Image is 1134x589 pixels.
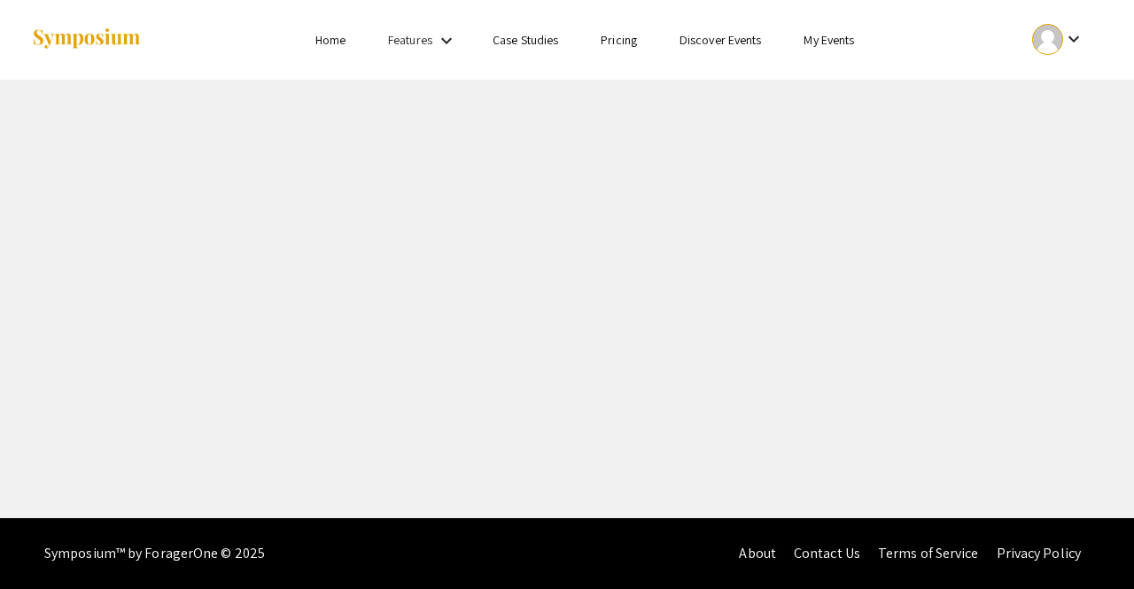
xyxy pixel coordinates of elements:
[1014,19,1103,59] button: Expand account dropdown
[315,32,346,48] a: Home
[878,544,979,562] a: Terms of Service
[1059,509,1121,576] iframe: Chat
[31,27,142,51] img: Symposium by ForagerOne
[680,32,762,48] a: Discover Events
[44,518,265,589] div: Symposium™ by ForagerOne © 2025
[739,544,776,562] a: About
[804,32,854,48] a: My Events
[493,32,558,48] a: Case Studies
[436,30,457,51] mat-icon: Expand Features list
[601,32,637,48] a: Pricing
[794,544,860,562] a: Contact Us
[1063,28,1084,50] mat-icon: Expand account dropdown
[997,544,1081,562] a: Privacy Policy
[388,32,432,48] a: Features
